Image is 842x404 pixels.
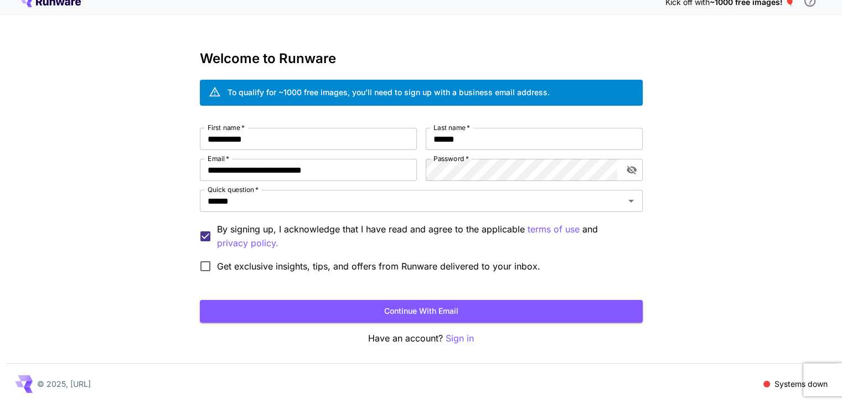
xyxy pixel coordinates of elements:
[208,154,229,163] label: Email
[622,160,642,180] button: toggle password visibility
[528,222,580,236] button: By signing up, I acknowledge that I have read and agree to the applicable and privacy policy.
[217,236,278,250] button: By signing up, I acknowledge that I have read and agree to the applicable terms of use and
[217,260,540,273] span: Get exclusive insights, tips, and offers from Runware delivered to your inbox.
[446,332,474,345] button: Sign in
[433,123,470,132] label: Last name
[208,123,245,132] label: First name
[200,332,643,345] p: Have an account?
[37,378,91,390] p: © 2025, [URL]
[623,193,639,209] button: Open
[774,378,828,390] p: Systems down
[200,51,643,66] h3: Welcome to Runware
[217,222,634,250] p: By signing up, I acknowledge that I have read and agree to the applicable and
[217,236,278,250] p: privacy policy.
[208,185,259,194] label: Quick question
[228,86,550,98] div: To qualify for ~1000 free images, you’ll need to sign up with a business email address.
[528,222,580,236] p: terms of use
[433,154,469,163] label: Password
[200,300,643,323] button: Continue with email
